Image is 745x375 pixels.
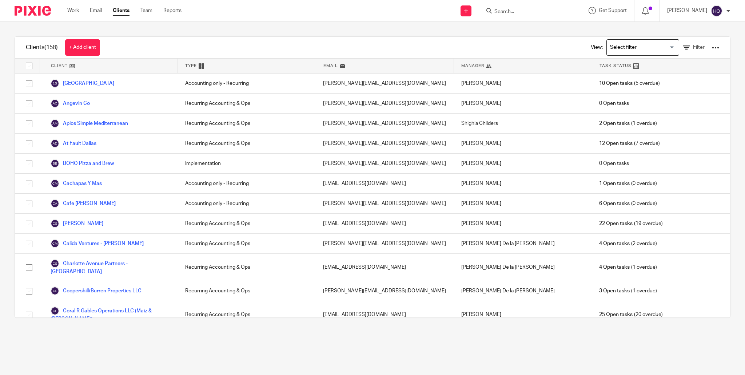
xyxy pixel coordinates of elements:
div: [PERSON_NAME] [454,154,592,173]
span: Task Status [599,63,632,69]
span: 0 Open tasks [599,160,629,167]
a: Coral R Gables Operations LLC (Maiz & [PERSON_NAME]) [51,307,171,323]
a: Cachapas Y Mas [51,179,102,188]
div: [PERSON_NAME] De la [PERSON_NAME] [454,254,592,281]
a: Angevin Co [51,99,90,108]
span: 6 Open tasks [599,200,630,207]
span: (7 overdue) [599,140,660,147]
div: [PERSON_NAME][EMAIL_ADDRESS][DOMAIN_NAME] [316,134,454,153]
img: svg%3E [51,99,59,108]
div: Recurring Accounting & Ops [178,214,316,233]
a: Team [140,7,152,14]
div: [EMAIL_ADDRESS][DOMAIN_NAME] [316,301,454,328]
div: [PERSON_NAME][EMAIL_ADDRESS][DOMAIN_NAME] [316,94,454,113]
input: Search for option [607,41,675,54]
img: svg%3E [51,199,59,208]
span: 3 Open tasks [599,287,630,295]
span: 25 Open tasks [599,311,633,318]
img: svg%3E [51,259,59,268]
span: 22 Open tasks [599,220,633,227]
div: [PERSON_NAME][EMAIL_ADDRESS][DOMAIN_NAME] [316,74,454,93]
a: Charlotte Avenue Partners - [GEOGRAPHIC_DATA] [51,259,171,275]
a: BOHO Pizza and Brew [51,159,114,168]
div: Recurring Accounting & Ops [178,134,316,153]
img: svg%3E [51,159,59,168]
span: (1 overdue) [599,287,657,295]
div: [PERSON_NAME] [454,94,592,113]
span: Get Support [599,8,627,13]
div: Recurring Accounting & Ops [178,301,316,328]
img: svg%3E [51,287,59,295]
a: [GEOGRAPHIC_DATA] [51,79,114,88]
div: [EMAIL_ADDRESS][DOMAIN_NAME] [316,214,454,233]
div: Recurring Accounting & Ops [178,114,316,133]
span: (0 overdue) [599,180,657,187]
a: At Fault Dallas [51,139,96,148]
img: svg%3E [51,79,59,88]
input: Select all [22,59,36,73]
div: [EMAIL_ADDRESS][DOMAIN_NAME] [316,254,454,281]
div: [PERSON_NAME] [454,214,592,233]
span: (0 overdue) [599,200,657,207]
div: [PERSON_NAME][EMAIL_ADDRESS][DOMAIN_NAME] [316,281,454,301]
div: Recurring Accounting & Ops [178,94,316,113]
span: (19 overdue) [599,220,662,227]
span: Client [51,63,68,69]
span: 2 Open tasks [599,120,630,127]
div: [EMAIL_ADDRESS][DOMAIN_NAME] [316,174,454,193]
span: (1 overdue) [599,120,657,127]
span: 0 Open tasks [599,100,629,107]
div: Accounting only - Recurring [178,194,316,213]
span: (20 overdue) [599,311,662,318]
div: [PERSON_NAME][EMAIL_ADDRESS][DOMAIN_NAME] [316,234,454,253]
span: (5 overdue) [599,80,660,87]
span: 4 Open tasks [599,264,630,271]
a: Reports [163,7,182,14]
img: svg%3E [51,219,59,228]
a: Coopershill/Burren Properties LLC [51,287,142,295]
a: Clients [113,7,130,14]
input: Search [494,9,559,15]
div: [PERSON_NAME] [454,74,592,93]
a: Aplos Simple Mediterranean [51,119,128,128]
img: svg%3E [51,239,59,248]
img: Pixie [15,6,51,16]
div: [PERSON_NAME] [454,174,592,193]
span: (2 overdue) [599,240,657,247]
span: Type [185,63,197,69]
a: + Add client [65,39,100,56]
img: svg%3E [51,307,59,315]
a: [PERSON_NAME] [51,219,103,228]
span: 4 Open tasks [599,240,630,247]
a: Cafe [PERSON_NAME] [51,199,116,208]
span: (1 overdue) [599,264,657,271]
div: [PERSON_NAME][EMAIL_ADDRESS][DOMAIN_NAME] [316,194,454,213]
div: Search for option [606,39,679,56]
img: svg%3E [711,5,722,17]
span: Email [323,63,338,69]
div: [PERSON_NAME] [454,194,592,213]
span: 12 Open tasks [599,140,633,147]
div: [PERSON_NAME] [454,301,592,328]
span: Filter [693,45,705,50]
a: Work [67,7,79,14]
div: [PERSON_NAME] De la [PERSON_NAME] [454,234,592,253]
img: svg%3E [51,179,59,188]
span: Manager [461,63,484,69]
span: 10 Open tasks [599,80,633,87]
div: Shighla Childers [454,114,592,133]
span: 1 Open tasks [599,180,630,187]
div: [PERSON_NAME] [454,134,592,153]
div: [PERSON_NAME][EMAIL_ADDRESS][DOMAIN_NAME] [316,114,454,133]
div: [PERSON_NAME] De la [PERSON_NAME] [454,281,592,301]
img: svg%3E [51,139,59,148]
div: Recurring Accounting & Ops [178,254,316,281]
span: (158) [44,44,58,50]
div: Recurring Accounting & Ops [178,234,316,253]
div: [PERSON_NAME][EMAIL_ADDRESS][DOMAIN_NAME] [316,154,454,173]
p: [PERSON_NAME] [667,7,707,14]
div: Accounting only - Recurring [178,174,316,193]
h1: Clients [26,44,58,51]
div: View: [580,37,719,58]
div: Accounting only - Recurring [178,74,316,93]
